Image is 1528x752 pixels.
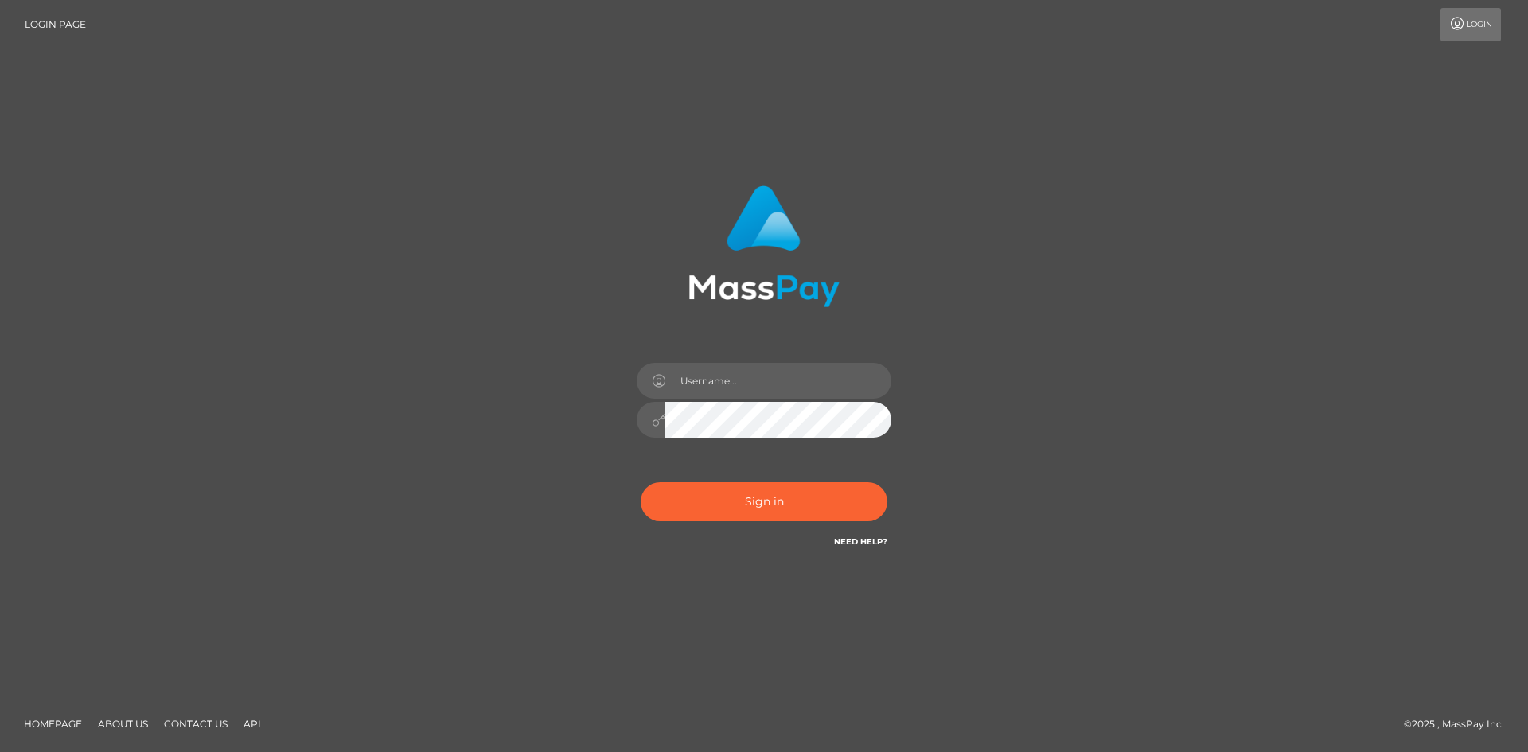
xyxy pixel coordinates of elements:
div: © 2025 , MassPay Inc. [1404,715,1516,733]
a: Contact Us [158,711,234,736]
a: About Us [92,711,154,736]
a: Homepage [18,711,88,736]
input: Username... [665,363,891,399]
a: Login [1440,8,1501,41]
a: Need Help? [834,536,887,547]
img: MassPay Login [688,185,840,307]
button: Sign in [641,482,887,521]
a: Login Page [25,8,86,41]
a: API [237,711,267,736]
